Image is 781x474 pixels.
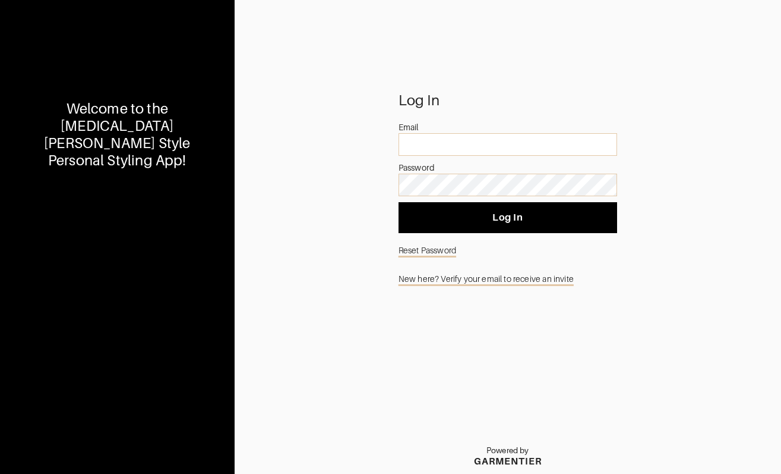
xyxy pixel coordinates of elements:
[399,95,617,106] div: Log In
[399,121,617,133] div: Email
[36,101,198,169] div: Welcome to the [MEDICAL_DATA][PERSON_NAME] Style Personal Styling App!
[408,212,608,224] span: Log In
[474,446,542,456] p: Powered by
[399,268,617,290] a: New here? Verify your email to receive an invite
[399,202,617,233] button: Log In
[474,456,542,467] div: GARMENTIER
[399,162,617,174] div: Password
[399,239,617,262] a: Reset Password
